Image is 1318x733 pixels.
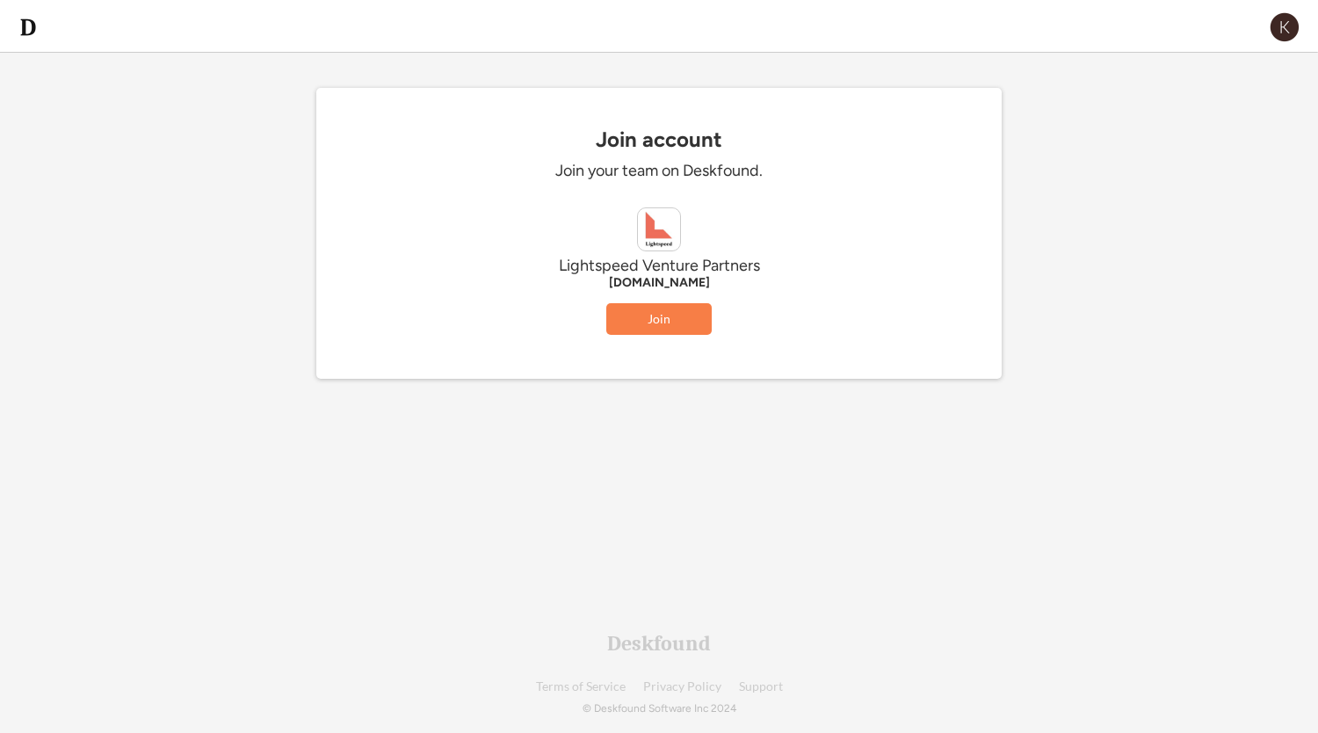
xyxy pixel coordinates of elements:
img: lsvp.com [638,208,680,250]
img: d-whitebg.png [18,17,39,38]
div: Join your team on Deskfound. [395,161,923,181]
div: Join account [316,127,1002,152]
button: Join [606,303,712,335]
img: K.png [1269,11,1300,43]
a: Terms of Service [536,680,626,693]
div: [DOMAIN_NAME] [395,276,923,290]
div: Deskfound [607,633,711,654]
div: Lightspeed Venture Partners [395,256,923,276]
a: Support [739,680,783,693]
a: Privacy Policy [643,680,721,693]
